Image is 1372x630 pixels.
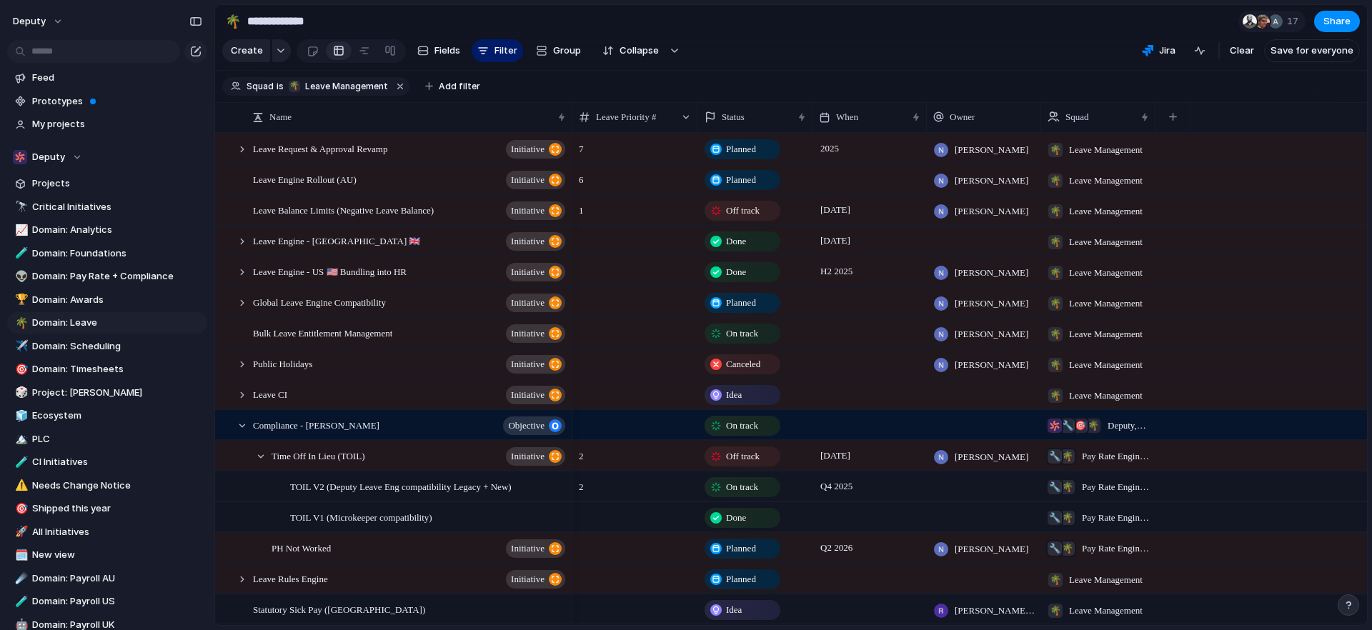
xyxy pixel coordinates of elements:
[7,219,207,241] a: 📈Domain: Analytics
[1048,511,1062,525] div: 🔧
[817,140,842,157] span: 2025
[950,110,975,124] span: Owner
[726,234,746,249] span: Done
[955,296,1028,311] span: [PERSON_NAME]
[1048,358,1063,372] div: 🌴
[817,201,854,219] span: [DATE]
[13,525,27,539] button: 🚀
[222,10,244,33] button: 🌴
[7,591,207,612] div: 🧪Domain: Payroll US
[13,223,27,237] button: 📈
[7,312,207,334] div: 🌴Domain: Leave
[1082,511,1149,525] span: Pay Rate Engine , Leave Management
[15,547,25,564] div: 🗓️
[573,441,697,464] span: 2
[506,140,565,159] button: initiative
[503,416,565,435] button: objective
[573,196,697,218] span: 1
[506,201,565,220] button: initiative
[7,405,207,426] div: 🧊Ecosystem
[32,479,202,493] span: Needs Change Notice
[7,521,207,543] a: 🚀All Initiatives
[253,140,387,156] span: Leave Request & Approval Revamp
[1069,327,1143,341] span: Leave Management
[13,409,27,423] button: 🧊
[32,94,202,109] span: Prototypes
[1069,296,1143,311] span: Leave Management
[726,541,756,556] span: Planned
[13,571,27,586] button: ☄️
[32,176,202,191] span: Projects
[955,358,1028,372] span: [PERSON_NAME]
[231,44,263,58] span: Create
[1108,419,1149,433] span: Deputy , Pay Rate Engine , Scheduling , Leave Management
[726,449,760,464] span: Off track
[1069,174,1143,188] span: Leave Management
[290,478,512,494] span: TOIL V2 (Deputy Leave Eng compatibility Legacy + New)
[722,110,745,124] span: Status
[1048,266,1063,280] div: 🌴
[7,359,207,380] div: 🎯Domain: Timesheets
[13,479,27,493] button: ⚠️
[573,472,697,494] span: 2
[1048,449,1062,464] div: 🔧
[529,39,588,62] button: Group
[1060,480,1075,494] div: 🌴
[32,117,202,131] span: My projects
[13,14,46,29] span: deputy
[13,316,27,330] button: 🌴
[7,429,207,450] div: 🏔️PLC
[7,382,207,404] a: 🎲Project: [PERSON_NAME]
[596,110,656,124] span: Leave Priority #
[253,232,420,249] span: Leave Engine - [GEOGRAPHIC_DATA] 🇬🇧
[511,231,545,251] span: initiative
[1060,511,1075,525] div: 🌴
[511,354,545,374] span: initiative
[7,196,207,218] a: 🔭Critical Initiatives
[32,386,202,400] span: Project: [PERSON_NAME]
[726,204,760,218] span: Off track
[32,150,65,164] span: Deputy
[817,263,856,280] span: H2 2025
[32,501,202,516] span: Shipped this year
[506,294,565,312] button: initiative
[1048,235,1063,249] div: 🌴
[511,385,545,405] span: initiative
[1069,143,1143,157] span: Leave Management
[290,509,432,525] span: TOIL V1 (Microkeeper compatibility)
[506,324,565,343] button: initiative
[15,501,25,517] div: 🎯
[253,263,407,279] span: Leave Engine - US 🇺🇸 Bundling into HR
[272,539,331,556] span: PH Not Worked
[573,134,697,156] span: 7
[32,223,202,237] span: Domain: Analytics
[1069,358,1143,372] span: Leave Management
[726,603,742,617] span: Idea
[15,338,25,354] div: ✈️
[817,232,854,249] span: [DATE]
[7,91,207,112] a: Prototypes
[7,451,207,473] div: 🧪CI Initiatives
[15,454,25,471] div: 🧪
[32,269,202,284] span: Domain: Pay Rate + Compliance
[1082,541,1149,556] span: Pay Rate Engine , Leave Management
[955,174,1028,188] span: [PERSON_NAME]
[1048,143,1063,157] div: 🌴
[1264,39,1360,62] button: Save for everyone
[726,173,756,187] span: Planned
[726,419,758,433] span: On track
[7,266,207,287] a: 👽Domain: Pay Rate + Compliance
[1230,44,1254,58] span: Clear
[15,408,25,424] div: 🧊
[726,480,758,494] span: On track
[1048,541,1062,556] div: 🔧
[13,432,27,446] button: 🏔️
[253,171,357,187] span: Leave Engine Rollout (AU)
[13,594,27,609] button: 🧪
[7,544,207,566] div: 🗓️New view
[13,200,27,214] button: 🔭
[253,601,425,617] span: Statutory Sick Pay ([GEOGRAPHIC_DATA])
[511,262,545,282] span: initiative
[225,11,241,31] div: 🌴
[32,71,202,85] span: Feed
